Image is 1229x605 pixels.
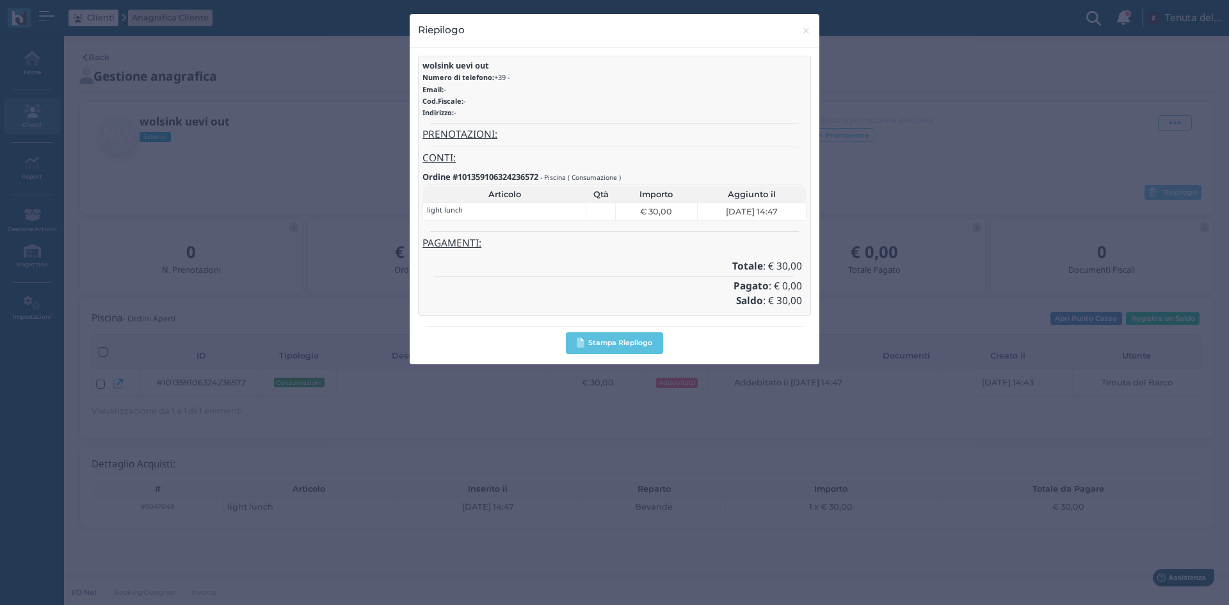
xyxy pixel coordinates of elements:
[422,72,494,82] b: Numero di telefono:
[422,60,489,71] b: wolsink uevi out
[423,186,586,203] th: Articolo
[640,206,672,218] span: € 30,00
[422,151,456,165] u: CONTI:
[616,186,698,203] th: Importo
[422,127,497,141] u: PRENOTAZIONI:
[418,22,465,37] h4: Riepilogo
[427,281,803,292] h4: : € 0,00
[422,96,463,106] b: Cod.Fiscale:
[586,186,616,203] th: Qtà
[422,74,807,81] h6: +39 -
[427,261,803,272] h4: : € 30,00
[422,236,481,250] u: PAGAMENTI:
[38,10,84,20] span: Assistenza
[422,97,807,105] h6: -
[734,279,769,293] b: Pagato
[568,173,621,182] small: ( Consumazione )
[422,171,538,182] b: Ordine #101359106324236572
[422,109,807,117] h6: -
[726,206,778,218] span: [DATE] 14:47
[427,296,803,307] h4: : € 30,00
[540,173,566,182] small: - Piscina
[566,332,663,353] button: Stampa Riepilogo
[422,86,807,93] h6: -
[801,22,811,39] span: ×
[732,259,763,273] b: Totale
[697,186,806,203] th: Aggiunto il
[427,206,463,214] h6: light lunch
[422,108,454,117] b: Indirizzo:
[736,294,763,307] b: Saldo
[422,85,444,94] b: Email:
